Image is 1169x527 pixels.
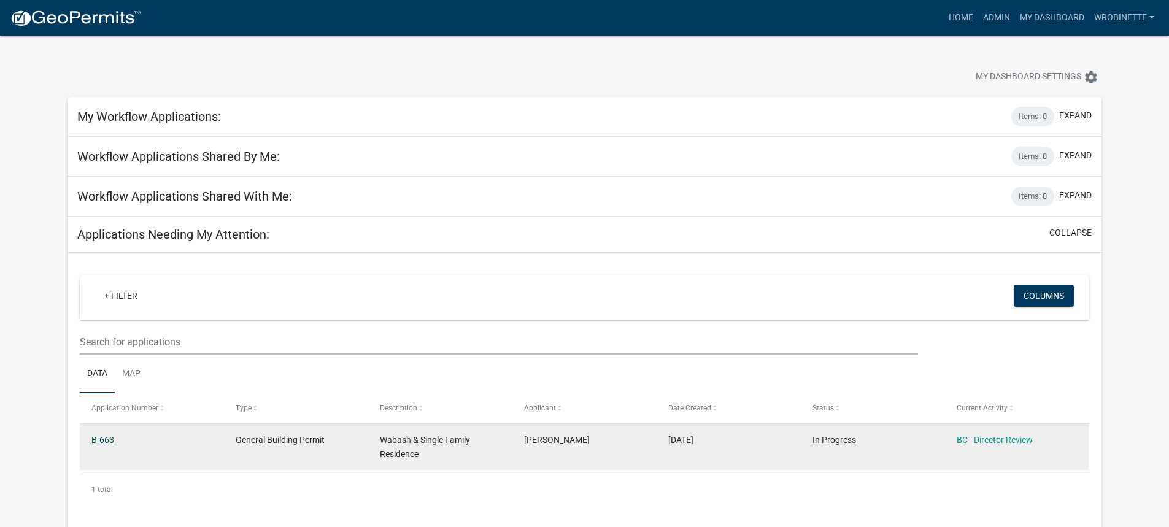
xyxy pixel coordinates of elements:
[1015,6,1089,29] a: My Dashboard
[1011,187,1054,206] div: Items: 0
[368,393,512,423] datatable-header-cell: Description
[77,227,269,242] h5: Applications Needing My Attention:
[95,285,147,307] a: + Filter
[1059,189,1092,202] button: expand
[80,355,115,394] a: Data
[524,404,556,412] span: Applicant
[1059,149,1092,162] button: expand
[380,435,470,459] span: Wabash & Single Family Residence
[812,404,834,412] span: Status
[957,435,1033,445] a: BC - Director Review
[1089,6,1159,29] a: wrobinette
[966,65,1108,89] button: My Dashboard Settingssettings
[944,393,1089,423] datatable-header-cell: Current Activity
[944,6,978,29] a: Home
[524,435,590,445] span: Jessica Ritchie
[77,149,280,164] h5: Workflow Applications Shared By Me:
[512,393,657,423] datatable-header-cell: Applicant
[77,189,292,204] h5: Workflow Applications Shared With Me:
[115,355,148,394] a: Map
[978,6,1015,29] a: Admin
[80,329,917,355] input: Search for applications
[1059,109,1092,122] button: expand
[380,404,417,412] span: Description
[68,253,1101,517] div: collapse
[957,404,1008,412] span: Current Activity
[1014,285,1074,307] button: Columns
[1011,147,1054,166] div: Items: 0
[976,70,1081,85] span: My Dashboard Settings
[668,404,711,412] span: Date Created
[1049,226,1092,239] button: collapse
[236,404,252,412] span: Type
[80,474,1089,505] div: 1 total
[91,404,158,412] span: Application Number
[224,393,368,423] datatable-header-cell: Type
[800,393,944,423] datatable-header-cell: Status
[668,435,693,445] span: 09/15/2025
[77,109,221,124] h5: My Workflow Applications:
[1011,107,1054,126] div: Items: 0
[91,435,114,445] a: B-663
[1084,70,1098,85] i: settings
[657,393,801,423] datatable-header-cell: Date Created
[236,435,325,445] span: General Building Permit
[80,393,224,423] datatable-header-cell: Application Number
[812,435,856,445] span: In Progress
